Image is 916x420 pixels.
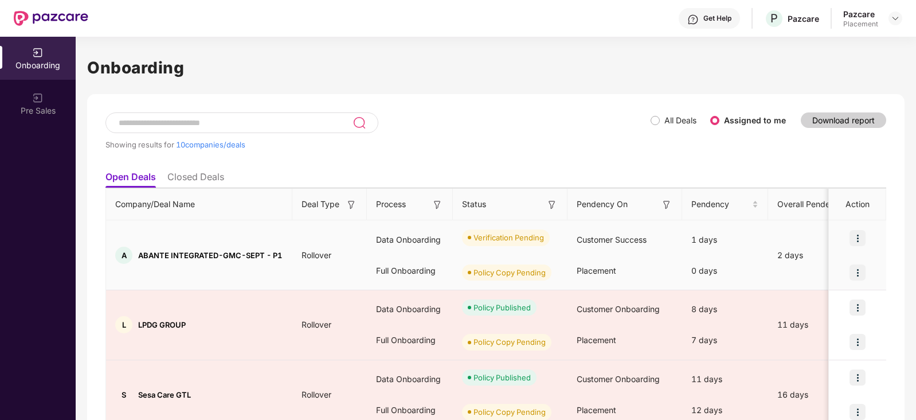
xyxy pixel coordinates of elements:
[432,199,443,211] img: svg+xml;base64,PHN2ZyB3aWR0aD0iMTYiIGhlaWdodD0iMTYiIHZpZXdCb3g9IjAgMCAxNiAxNiIgZmlsbD0ibm9uZSIgeG...
[473,406,546,418] div: Policy Copy Pending
[682,224,768,255] div: 1 days
[577,405,616,415] span: Placement
[138,251,282,260] span: ABANTE INTEGRATED-GMC-SEPT - P1
[850,404,866,420] img: icon
[682,364,768,395] div: 11 days
[768,189,866,220] th: Overall Pendency
[292,390,340,399] span: Rollover
[801,112,886,128] button: Download report
[843,20,878,29] div: Placement
[353,116,366,130] img: svg+xml;base64,PHN2ZyB3aWR0aD0iMjQiIGhlaWdodD0iMjUiIHZpZXdCb3g9IjAgMCAyNCAyNSIgZmlsbD0ibm9uZSIgeG...
[891,14,900,23] img: svg+xml;base64,PHN2ZyBpZD0iRHJvcGRvd24tMzJ4MzIiIHhtbG5zPSJodHRwOi8vd3d3LnczLm9yZy8yMDAwL3N2ZyIgd2...
[14,11,88,26] img: New Pazcare Logo
[167,171,224,188] li: Closed Deals
[138,390,191,399] span: Sesa Care GTL
[106,189,292,220] th: Company/Deal Name
[32,92,44,104] img: svg+xml;base64,PHN2ZyB3aWR0aD0iMjAiIGhlaWdodD0iMjAiIHZpZXdCb3g9IjAgMCAyMCAyMCIgZmlsbD0ibm9uZSIgeG...
[682,325,768,356] div: 7 days
[577,335,616,345] span: Placement
[105,140,651,149] div: Showing results for
[367,224,453,255] div: Data Onboarding
[473,372,531,383] div: Policy Published
[768,388,866,401] div: 16 days
[138,320,186,329] span: LPDG GROUP
[176,140,245,149] span: 10 companies/deals
[473,336,546,348] div: Policy Copy Pending
[346,199,357,211] img: svg+xml;base64,PHN2ZyB3aWR0aD0iMTYiIGhlaWdodD0iMTYiIHZpZXdCb3g9IjAgMCAxNiAxNiIgZmlsbD0ibm9uZSIgeG...
[367,325,453,356] div: Full Onboarding
[788,13,819,24] div: Pazcare
[546,199,558,211] img: svg+xml;base64,PHN2ZyB3aWR0aD0iMTYiIGhlaWdodD0iMTYiIHZpZXdCb3g9IjAgMCAxNiAxNiIgZmlsbD0ibm9uZSIgeG...
[768,249,866,262] div: 2 days
[768,318,866,331] div: 11 days
[367,294,453,325] div: Data Onboarding
[687,14,699,25] img: svg+xml;base64,PHN2ZyBpZD0iSGVscC0zMngzMiIgeG1sbnM9Imh0dHA6Ly93d3cudzMub3JnLzIwMDAvc3ZnIiB3aWR0aD...
[577,266,616,275] span: Placement
[850,265,866,281] img: icon
[577,304,660,314] span: Customer Onboarding
[850,300,866,316] img: icon
[302,198,339,211] span: Deal Type
[850,230,866,246] img: icon
[577,198,628,211] span: Pendency On
[473,267,546,278] div: Policy Copy Pending
[850,370,866,386] img: icon
[376,198,406,211] span: Process
[87,55,905,80] h1: Onboarding
[105,171,156,188] li: Open Deals
[292,250,340,260] span: Rollover
[32,47,44,59] img: svg+xml;base64,PHN2ZyB3aWR0aD0iMjAiIGhlaWdodD0iMjAiIHZpZXdCb3g9IjAgMCAyMCAyMCIgZmlsbD0ibm9uZSIgeG...
[703,14,731,23] div: Get Help
[770,11,778,25] span: P
[115,316,132,333] div: L
[829,189,886,220] th: Action
[577,235,647,244] span: Customer Success
[292,320,340,329] span: Rollover
[462,198,486,211] span: Status
[577,374,660,384] span: Customer Onboarding
[473,232,544,243] div: Verification Pending
[115,386,132,403] div: S
[115,247,132,264] div: A
[473,302,531,313] div: Policy Published
[724,115,786,125] label: Assigned to me
[682,294,768,325] div: 8 days
[367,364,453,395] div: Data Onboarding
[367,255,453,286] div: Full Onboarding
[682,255,768,286] div: 0 days
[850,334,866,350] img: icon
[843,9,878,20] div: Pazcare
[664,115,696,125] label: All Deals
[661,199,672,211] img: svg+xml;base64,PHN2ZyB3aWR0aD0iMTYiIGhlaWdodD0iMTYiIHZpZXdCb3g9IjAgMCAxNiAxNiIgZmlsbD0ibm9uZSIgeG...
[691,198,750,211] span: Pendency
[682,189,768,220] th: Pendency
